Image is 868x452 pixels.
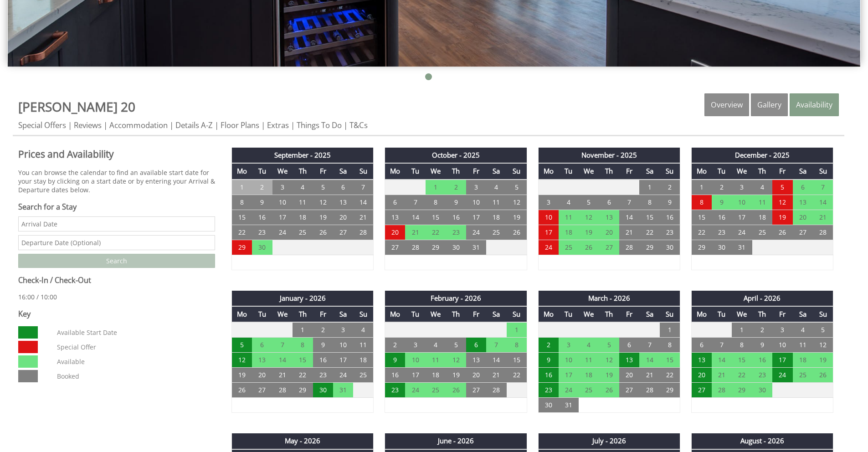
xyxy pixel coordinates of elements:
td: 20 [385,225,405,240]
td: 19 [599,368,619,383]
td: 7 [712,338,732,353]
th: Su [353,163,373,179]
td: 16 [252,210,272,225]
th: Tu [405,163,425,179]
a: Availability [790,93,839,116]
td: 17 [538,225,558,240]
a: Floor Plans [221,120,259,130]
th: Tu [712,306,732,322]
td: 24 [272,225,293,240]
td: 6 [793,180,813,195]
td: 12 [232,353,252,368]
td: 16 [752,353,772,368]
td: 12 [599,353,619,368]
th: Th [752,163,772,179]
td: 10 [333,338,353,353]
a: Special Offers [18,120,66,130]
th: Sa [639,163,659,179]
td: 5 [446,338,466,353]
th: Mo [691,306,711,322]
th: We [579,163,599,179]
td: 1 [639,180,659,195]
th: We [272,306,293,322]
td: 7 [405,195,425,210]
td: 16 [313,353,333,368]
td: 21 [639,368,659,383]
td: 8 [732,338,752,353]
th: We [272,163,293,179]
td: 22 [426,225,446,240]
td: 9 [538,353,558,368]
th: Tu [559,163,579,179]
td: 19 [507,210,527,225]
td: 27 [599,240,619,255]
th: Su [660,163,680,179]
td: 18 [353,353,373,368]
span: [PERSON_NAME] 20 [18,98,135,115]
td: 7 [639,338,659,353]
td: 30 [252,240,272,255]
td: 3 [333,322,353,338]
td: 11 [559,210,579,225]
td: 22 [660,368,680,383]
td: 13 [793,195,813,210]
th: Tu [559,306,579,322]
td: 20 [619,368,639,383]
td: 24 [333,368,353,383]
th: Fr [313,163,333,179]
td: 8 [232,195,252,210]
td: 6 [385,195,405,210]
td: 6 [252,338,272,353]
td: 15 [639,210,659,225]
td: 27 [333,225,353,240]
th: Su [507,306,527,322]
td: 8 [660,338,680,353]
th: Fr [619,163,639,179]
td: 21 [405,225,425,240]
th: Su [813,163,833,179]
td: 24 [466,225,486,240]
td: 3 [732,180,752,195]
td: 28 [353,225,373,240]
td: 9 [446,195,466,210]
td: 8 [639,195,659,210]
td: 4 [293,180,313,195]
th: Tu [405,306,425,322]
h3: Check-In / Check-Out [18,275,215,285]
td: 14 [353,195,373,210]
a: Extras [267,120,289,130]
td: 1 [426,180,446,195]
a: Overview [704,93,749,116]
td: 26 [507,225,527,240]
td: 17 [559,368,579,383]
td: 10 [272,195,293,210]
td: 25 [353,368,373,383]
td: 20 [793,210,813,225]
th: Fr [619,306,639,322]
td: 1 [732,322,752,338]
td: 31 [732,240,752,255]
th: Tu [712,163,732,179]
td: 13 [252,353,272,368]
td: 2 [752,322,772,338]
td: 25 [559,240,579,255]
td: 3 [466,180,486,195]
td: 2 [660,180,680,195]
a: Things To Do [297,120,342,130]
td: 10 [466,195,486,210]
td: 12 [813,338,833,353]
td: 2 [313,322,333,338]
th: Su [813,306,833,322]
td: 3 [772,322,792,338]
td: 9 [712,195,732,210]
td: 16 [538,368,558,383]
td: 19 [813,353,833,368]
th: Sa [793,306,813,322]
th: Th [599,306,619,322]
td: 6 [599,195,619,210]
td: 17 [772,353,792,368]
td: 15 [507,353,527,368]
td: 2 [252,180,272,195]
td: 5 [813,322,833,338]
th: Mo [538,306,558,322]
